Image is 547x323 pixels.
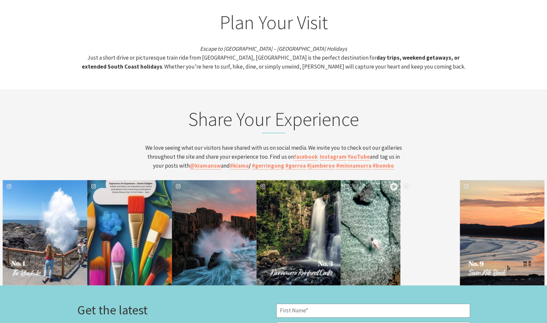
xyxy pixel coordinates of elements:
em: Escape to [GEOGRAPHIC_DATA] – [GEOGRAPHIC_DATA] Holidays [200,45,347,52]
a: #kiama [230,162,249,169]
a: @kiamansw [190,162,221,169]
button: image gallery, click to learn more about photo: Plenty of things still happening in and around th... [87,180,172,285]
button: image gallery, click to learn more about photo: 🌅 Sunrise magic at Bombo Quarry Looking for somet... [172,180,257,285]
svg: instagram icon [462,183,470,190]
svg: play icon [390,183,398,190]
h2: Share Your Experience [144,107,404,133]
a: facebook [294,153,318,160]
span: We love seeing what our visitors have shared with us on social media. We invite you to check out ... [145,144,402,169]
svg: instagram icon [90,183,97,190]
svg: instagram icon [259,183,266,190]
button: image gallery, click to learn more about photo: Top 10 things to do in Kiama this spring (and bey... [460,180,545,285]
button: image gallery, click to learn more about photo: Thought whale season was over? Not quite! 🐋 From ... [400,180,460,285]
a: Instagram [320,153,347,160]
a: #gerroa [285,162,306,169]
h2: Plan Your Visit [77,11,470,34]
a: #jamberoo [307,162,335,169]
input: First Name* [276,303,470,317]
a: #gerringong [252,162,284,169]
strong: day trips, weekend getaways, or extended South Coast holidays [82,54,460,70]
a: #bombo [373,162,394,169]
strong: / [230,162,251,169]
svg: instagram icon [174,183,182,190]
button: image gallery, click to learn more about photo: Tucked in against the cliff, part way along the K... [341,180,400,285]
a: YouTube [348,153,370,160]
h3: Get the latest [77,303,271,316]
svg: instagram icon [5,183,13,190]
a: #minnamurra [336,162,372,169]
button: image gallery, click to learn more about photo: Top 10 things to do in Kiama this spring (and bey... [3,180,88,285]
svg: instagram icon [343,183,351,190]
p: Just a short drive or picturesque train ride from [GEOGRAPHIC_DATA], [GEOGRAPHIC_DATA] is the per... [77,44,470,71]
button: image gallery, click to learn more about photo: Top 10 things to do in Kiama this spring (and bey... [256,180,341,285]
svg: instagram icon [403,183,410,190]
